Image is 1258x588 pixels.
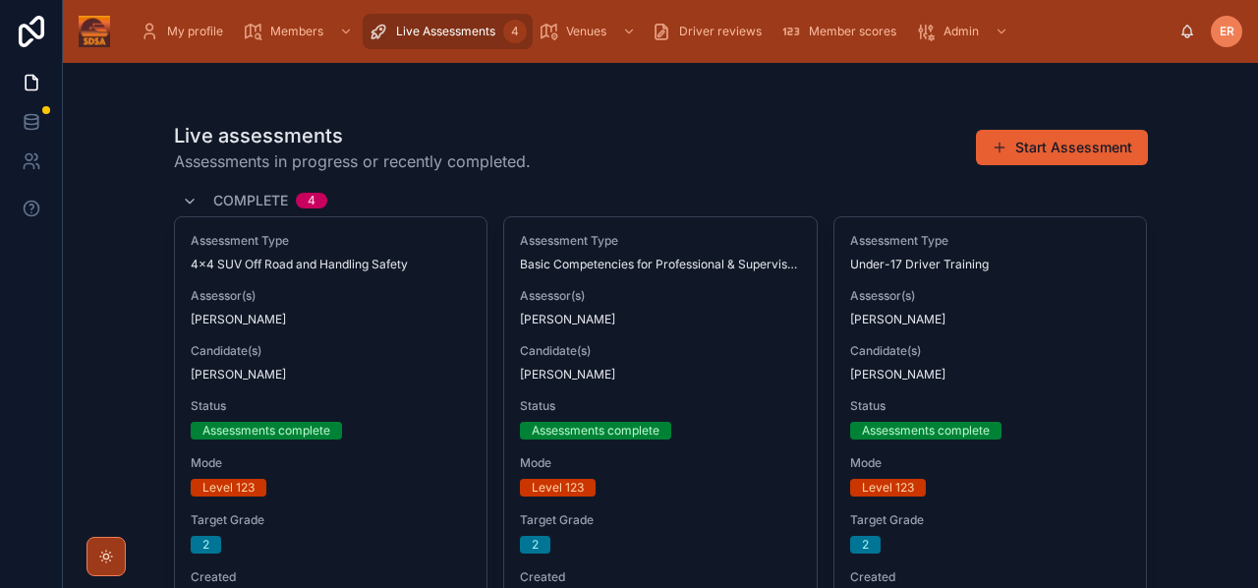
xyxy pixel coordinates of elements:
[191,233,472,249] span: Assessment Type
[850,257,989,272] span: Under-17 Driver Training
[520,367,801,382] span: [PERSON_NAME]
[520,512,801,528] span: Target Grade
[237,14,363,49] a: Members
[943,24,979,39] span: Admin
[202,536,209,554] div: 2
[850,398,1131,414] span: Status
[396,24,495,39] span: Live Assessments
[775,14,910,49] a: Member scores
[363,14,533,49] a: Live Assessments4
[503,20,527,43] div: 4
[850,455,1131,471] span: Mode
[532,479,584,497] div: Level 123
[308,193,315,208] div: 4
[174,149,531,173] span: Assessments in progress or recently completed.
[976,130,1148,165] button: Start Assessment
[862,422,990,440] div: Assessments complete
[850,569,1131,585] span: Created
[850,343,1131,359] span: Candidate(s)
[679,24,762,39] span: Driver reviews
[126,10,1179,53] div: scrollable content
[850,367,1131,382] span: [PERSON_NAME]
[850,233,1131,249] span: Assessment Type
[532,536,539,554] div: 2
[533,14,646,49] a: Venues
[646,14,775,49] a: Driver reviews
[191,455,472,471] span: Mode
[520,455,801,471] span: Mode
[910,14,1018,49] a: Admin
[191,367,472,382] span: [PERSON_NAME]
[191,288,472,304] span: Assessor(s)
[191,398,472,414] span: Status
[202,422,330,440] div: Assessments complete
[191,343,472,359] span: Candidate(s)
[270,24,323,39] span: Members
[862,479,914,497] div: Level 123
[850,512,1131,528] span: Target Grade
[191,569,472,585] span: Created
[520,257,801,272] span: Basic Competencies for Professional & Supervised Driving Activities
[191,257,408,272] span: 4x4 SUV Off Road and Handling Safety
[213,191,288,210] span: Complete
[862,536,869,554] div: 2
[809,24,896,39] span: Member scores
[134,14,237,49] a: My profile
[850,312,1131,327] span: [PERSON_NAME]
[532,422,659,440] div: Assessments complete
[79,16,110,47] img: App logo
[520,569,801,585] span: Created
[174,122,531,149] h1: Live assessments
[520,398,801,414] span: Status
[520,233,801,249] span: Assessment Type
[520,288,801,304] span: Assessor(s)
[520,312,801,327] span: [PERSON_NAME]
[850,288,1131,304] span: Assessor(s)
[1220,24,1234,39] span: ER
[520,343,801,359] span: Candidate(s)
[202,479,255,497] div: Level 123
[167,24,223,39] span: My profile
[191,312,472,327] span: [PERSON_NAME]
[566,24,606,39] span: Venues
[191,512,472,528] span: Target Grade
